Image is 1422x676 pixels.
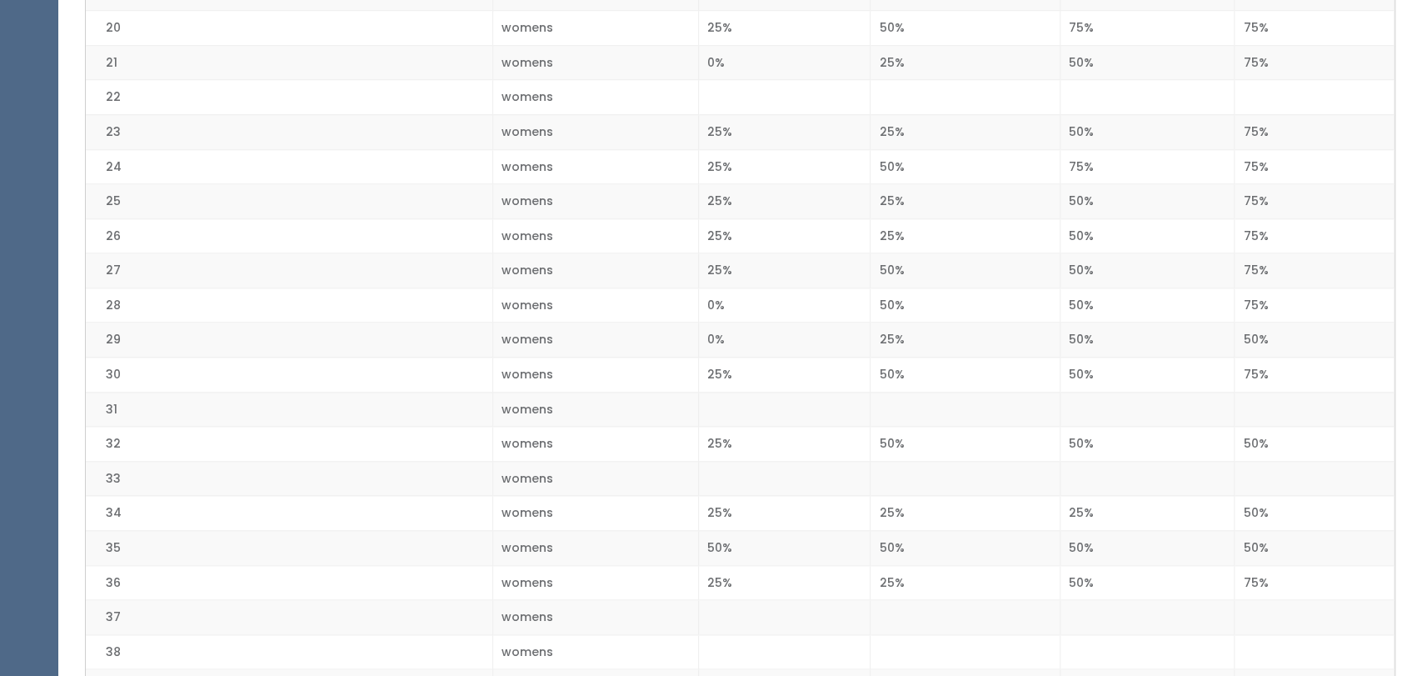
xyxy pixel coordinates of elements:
td: 0% [699,323,871,358]
td: 50% [699,530,871,565]
td: 50% [1235,530,1395,565]
td: 25% [871,565,1060,600]
td: 23 [86,114,492,149]
td: 36 [86,565,492,600]
td: 75% [1235,565,1395,600]
td: 50% [871,530,1060,565]
td: womens [492,634,698,669]
td: womens [492,218,698,253]
td: 50% [1060,45,1234,80]
td: womens [492,288,698,323]
td: womens [492,427,698,462]
td: 28 [86,288,492,323]
td: 50% [871,288,1060,323]
td: 50% [1060,218,1234,253]
td: 75% [1060,11,1234,46]
td: 38 [86,634,492,669]
td: 25% [699,496,871,531]
td: womens [492,358,698,393]
td: 25% [699,149,871,184]
td: 25% [699,11,871,46]
td: 75% [1235,184,1395,219]
td: womens [492,565,698,600]
td: womens [492,45,698,80]
td: womens [492,461,698,496]
td: 31 [86,392,492,427]
td: 0% [699,288,871,323]
td: 25% [699,565,871,600]
td: 25 [86,184,492,219]
td: 25% [699,358,871,393]
td: 37 [86,600,492,635]
td: 50% [1060,288,1234,323]
td: 50% [871,427,1060,462]
td: 75% [1235,288,1395,323]
td: 27 [86,253,492,288]
td: 75% [1235,358,1395,393]
td: 22 [86,80,492,115]
td: 75% [1235,45,1395,80]
td: 25% [871,323,1060,358]
td: 33 [86,461,492,496]
td: 50% [1060,427,1234,462]
td: womens [492,392,698,427]
td: 50% [871,11,1060,46]
td: 26 [86,218,492,253]
td: 75% [1060,149,1234,184]
td: 25% [871,184,1060,219]
td: womens [492,80,698,115]
td: 50% [1060,114,1234,149]
td: 25% [699,218,871,253]
td: 75% [1235,11,1395,46]
td: womens [492,11,698,46]
td: womens [492,253,698,288]
td: womens [492,530,698,565]
td: womens [492,149,698,184]
td: 75% [1235,253,1395,288]
td: 50% [1060,565,1234,600]
td: womens [492,184,698,219]
td: 50% [1060,323,1234,358]
td: 25% [699,184,871,219]
td: 20 [86,11,492,46]
td: 0% [699,45,871,80]
td: womens [492,323,698,358]
td: 75% [1235,114,1395,149]
td: 24 [86,149,492,184]
td: 25% [871,45,1060,80]
td: womens [492,496,698,531]
td: 25% [871,496,1060,531]
td: 25% [1060,496,1234,531]
td: 30 [86,358,492,393]
td: 25% [699,114,871,149]
td: 34 [86,496,492,531]
td: 25% [699,427,871,462]
td: 25% [699,253,871,288]
td: 29 [86,323,492,358]
td: womens [492,114,698,149]
td: 35 [86,530,492,565]
td: 25% [871,218,1060,253]
td: 32 [86,427,492,462]
td: 50% [1060,530,1234,565]
td: 50% [871,358,1060,393]
td: 50% [1235,323,1395,358]
td: womens [492,600,698,635]
td: 50% [1060,358,1234,393]
td: 50% [871,149,1060,184]
td: 21 [86,45,492,80]
td: 50% [1060,184,1234,219]
td: 50% [1060,253,1234,288]
td: 25% [871,114,1060,149]
td: 50% [871,253,1060,288]
td: 75% [1235,218,1395,253]
td: 50% [1235,427,1395,462]
td: 50% [1235,496,1395,531]
td: 75% [1235,149,1395,184]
